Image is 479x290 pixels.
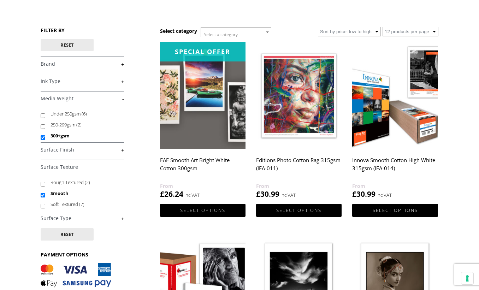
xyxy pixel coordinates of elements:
a: + [41,147,124,153]
h3: Select category [160,28,197,34]
h3: PAYMENT OPTIONS [41,251,124,258]
a: - [41,164,124,171]
bdi: 30.99 [352,189,375,199]
span: £ [352,189,356,199]
span: (2) [76,122,82,128]
div: Special Offer [160,42,246,61]
img: Editions Photo Cotton Rag 315gsm (IFA-011) [256,42,342,149]
a: Select options for “Editions Photo Cotton Rag 315gsm (IFA-011)” [256,204,342,217]
button: Your consent preferences for tracking technologies [461,272,473,284]
img: Innova Smooth Cotton High White 315gsm (IFA-014) [352,42,438,149]
img: FAF Smooth Art Bright White Cotton 300gsm [160,42,246,149]
h4: Surface Type [41,211,124,225]
h2: FAF Smooth Art Bright White Cotton 300gsm [160,154,246,182]
bdi: 30.99 [256,189,279,199]
label: Smooth [51,188,117,199]
h4: Surface Texture [41,160,124,174]
a: Editions Photo Cotton Rag 315gsm (IFA-011) £30.99 [256,42,342,199]
select: Shop order [318,27,381,36]
a: Special OfferFAF Smooth Art Bright White Cotton 300gsm £26.24 [160,42,246,199]
span: (7) [79,201,84,207]
label: 300+gsm [51,130,117,141]
h3: FILTER BY [41,27,124,34]
h4: Brand [41,57,124,71]
label: Soft Textured [51,199,117,210]
a: + [41,61,124,67]
span: Select a category [204,31,238,37]
a: - [41,95,124,102]
button: Reset [41,228,94,241]
h2: Innova Smooth Cotton High White 315gsm (IFA-014) [352,154,438,182]
bdi: 26.24 [160,189,183,199]
span: (6) [82,111,87,117]
label: Under 250gsm [51,108,117,119]
a: + [41,215,124,222]
button: Reset [41,39,94,51]
h4: Surface Finish [41,142,124,156]
a: Select options for “Innova Smooth Cotton High White 315gsm (IFA-014)” [352,204,438,217]
span: £ [160,189,164,199]
h2: Editions Photo Cotton Rag 315gsm (IFA-011) [256,154,342,182]
label: 250-299gsm [51,119,117,130]
a: Innova Smooth Cotton High White 315gsm (IFA-014) £30.99 [352,42,438,199]
a: + [41,78,124,85]
label: Rough Textured [51,177,117,188]
span: (2) [85,179,90,185]
h4: Media Weight [41,91,124,105]
span: £ [256,189,260,199]
h4: Ink Type [41,74,124,88]
a: Select options for “FAF Smooth Art Bright White Cotton 300gsm” [160,204,246,217]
